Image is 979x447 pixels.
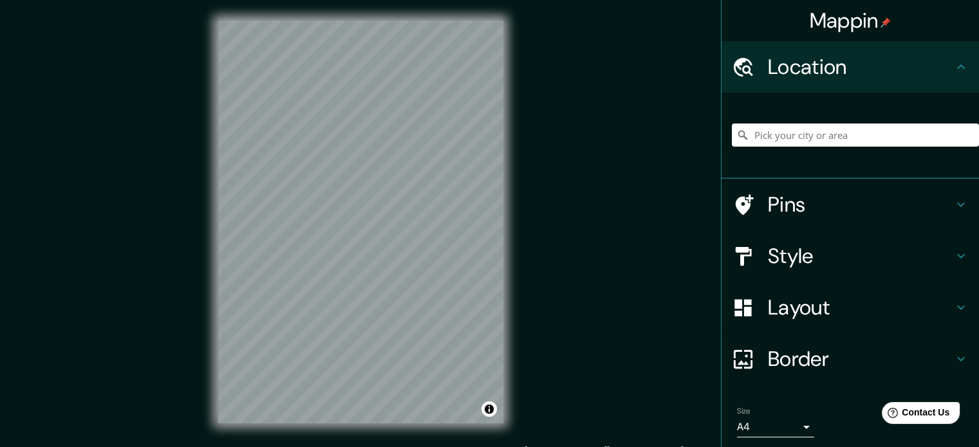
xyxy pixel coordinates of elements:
[722,230,979,282] div: Style
[218,21,503,423] canvas: Map
[768,243,953,269] h4: Style
[881,17,891,28] img: pin-icon.png
[864,397,965,433] iframe: Help widget launcher
[737,406,751,417] label: Size
[737,417,814,437] div: A4
[722,179,979,230] div: Pins
[732,123,979,147] input: Pick your city or area
[768,54,953,80] h4: Location
[768,192,953,217] h4: Pins
[722,282,979,333] div: Layout
[768,346,953,372] h4: Border
[810,8,891,33] h4: Mappin
[722,41,979,93] div: Location
[722,333,979,385] div: Border
[768,295,953,320] h4: Layout
[481,401,497,417] button: Toggle attribution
